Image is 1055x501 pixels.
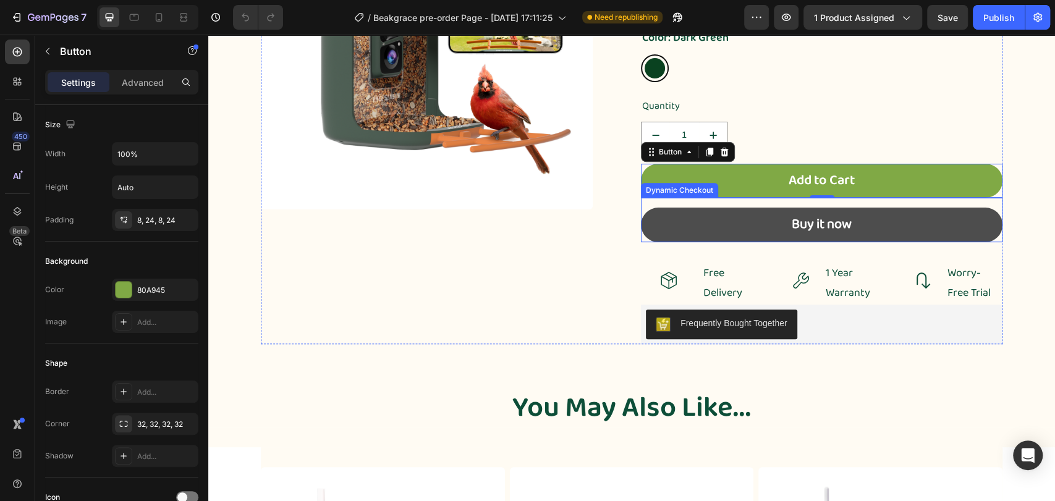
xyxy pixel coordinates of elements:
button: Save [927,5,968,30]
div: Image [45,316,67,327]
img: Frequently%20Bought%20Together.png [447,282,462,297]
div: 450 [12,132,30,141]
input: Auto [112,176,198,198]
p: 7 [81,10,87,25]
div: Corner [45,418,70,429]
span: Save [938,12,958,23]
div: Background [45,256,88,267]
p: Add to Cart [580,134,646,159]
p: 1 Year Warranty [617,229,671,269]
input: quantity [461,88,491,114]
button: increment [491,88,519,114]
p: Settings [61,76,96,89]
div: Add... [137,387,195,398]
div: Open Intercom Messenger [1013,440,1043,470]
div: Width [45,148,66,159]
p: Free Delivery [495,229,549,269]
div: Button [448,112,476,123]
button: Buy it now [433,173,794,208]
div: 80A945 [137,285,195,296]
div: 32, 32, 32, 32 [137,419,195,430]
div: Height [45,182,68,193]
p: Worry-Free Trial [739,229,793,269]
div: Publish [983,11,1014,24]
button: Frequently Bought Together [438,275,589,305]
div: Undo/Redo [233,5,283,30]
div: Dynamic Checkout [435,150,507,161]
div: Shadow [45,450,74,461]
div: Quantity [433,62,794,82]
div: Add... [137,451,195,462]
button: 1 product assigned [803,5,922,30]
input: Auto [112,143,198,165]
button: decrement [433,88,461,114]
button: <p>Add to Cart</p> [433,129,794,164]
p: Advanced [122,76,164,89]
span: / [368,11,371,24]
span: Need republishing [595,12,658,23]
div: Border [45,386,69,397]
div: 8, 24, 8, 24 [137,215,195,226]
div: Shape [45,358,67,369]
iframe: To enrich screen reader interactions, please activate Accessibility in Grammarly extension settings [208,35,1055,501]
button: 7 [5,5,92,30]
div: Beta [9,226,30,236]
p: Button [60,44,165,59]
div: Frequently Bought Together [472,282,579,295]
div: Padding [45,214,74,225]
span: 1 product assigned [814,11,894,24]
span: Beakgrace pre-order Page - [DATE] 17:11:25 [373,11,553,24]
div: Size [45,117,78,133]
div: Add... [137,317,195,328]
button: Publish [973,5,1025,30]
div: Buy it now [583,178,643,203]
div: Color [45,284,64,295]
